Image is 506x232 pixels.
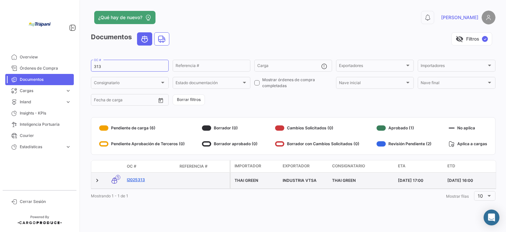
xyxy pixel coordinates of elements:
span: Consignatario [94,82,160,86]
span: 1 [116,175,120,180]
span: 10 [478,193,483,199]
span: ETA [398,163,406,169]
img: placeholder-user.png [482,11,495,24]
span: Exportador [283,163,310,169]
div: Borrador (0) [202,123,258,133]
span: Importador [235,163,261,169]
div: Pendiente de carga (6) [99,123,185,133]
span: Consignatario [332,163,365,169]
span: ✓ [482,36,488,42]
span: Estado documentación [176,82,241,86]
div: Revisión Pendiente (2) [377,139,432,149]
span: Referencia # [180,163,208,169]
a: I2025313 [127,177,174,183]
button: ¿Qué hay de nuevo? [94,11,155,24]
input: Desde [94,99,106,103]
span: visibility_off [456,35,464,43]
a: Órdenes de Compra [5,63,74,74]
div: Borrador con Cambios Solicitados (0) [275,139,359,149]
span: Nave inicial [339,82,405,86]
a: Courier [5,130,74,141]
button: Borrar filtros [173,94,205,105]
button: Ocean [137,33,152,45]
span: Documentos [20,77,71,83]
h3: Documentos [91,32,171,46]
span: Estadísticas [20,144,63,150]
span: Insights - KPIs [20,110,71,116]
datatable-header-cell: ETA [395,160,445,172]
button: Land [155,33,169,45]
a: Overview [5,51,74,63]
button: visibility_offFiltros✓ [451,32,492,46]
span: Inteligencia Portuaria [20,121,71,127]
span: Mostrar filas [446,194,469,199]
span: ETD [447,163,455,169]
span: Cargas [20,88,63,94]
div: INDUSTRIA VTSA [283,178,327,183]
div: No aplica [449,123,487,133]
div: [DATE] 17:00 [398,178,442,183]
span: OC # [127,163,136,169]
datatable-header-cell: Importador [231,160,280,172]
span: Nave final [421,82,487,86]
span: [PERSON_NAME] [441,14,478,21]
div: [DATE] 16:00 [447,178,492,183]
span: Inland [20,99,63,105]
div: Pendiente Aprobación de Terceros (0) [99,139,185,149]
div: THAI GREEN [235,178,277,183]
span: Órdenes de Compra [20,65,71,71]
span: Importadores [421,64,487,69]
span: Courier [20,133,71,139]
div: Cambios Solicitados (0) [275,123,359,133]
span: Mostrando 1 - 1 de 1 [91,193,128,198]
div: Borrador aprobado (0) [202,139,258,149]
span: expand_more [65,99,71,105]
datatable-header-cell: OC # [124,161,177,172]
div: Aprobado (1) [377,123,432,133]
div: Aplica a cargas [449,139,487,149]
span: Mostrar órdenes de compra completadas [262,77,332,89]
button: Open calendar [156,95,166,105]
datatable-header-cell: Exportador [280,160,329,172]
datatable-header-cell: Referencia # [177,161,230,172]
a: Expand/Collapse Row [94,177,100,184]
div: Abrir Intercom Messenger [484,210,499,225]
a: Documentos [5,74,74,85]
datatable-header-cell: Modo de Transporte [104,164,124,169]
datatable-header-cell: ETD [445,160,494,172]
span: ¿Qué hay de nuevo? [98,14,142,21]
span: Exportadores [339,64,405,69]
a: Insights - KPIs [5,108,74,119]
img: bd005829-9598-4431-b544-4b06bbcd40b2.jpg [23,8,56,41]
span: expand_more [65,144,71,150]
span: THAI GREEN [332,178,356,183]
datatable-header-cell: Consignatario [329,160,395,172]
a: Inteligencia Portuaria [5,119,74,130]
span: expand_more [65,88,71,94]
span: Cerrar Sesión [20,199,71,205]
input: Hasta [110,99,140,103]
span: Overview [20,54,71,60]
